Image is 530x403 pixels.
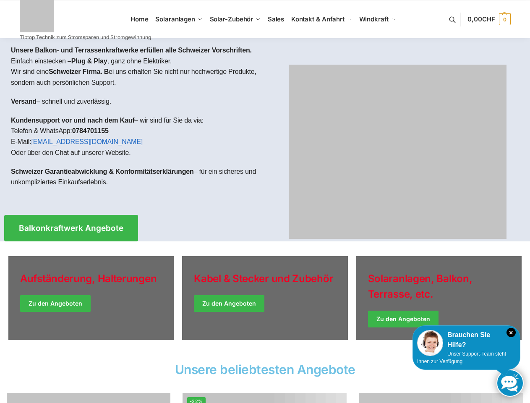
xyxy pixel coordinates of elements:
[71,58,107,65] strong: Plug & Play
[291,15,345,23] span: Kontakt & Anfahrt
[356,256,522,340] a: Winter Jackets
[4,363,526,376] h2: Unsere beliebtesten Angebote
[268,15,285,23] span: Sales
[155,15,195,23] span: Solaranlagen
[4,38,265,202] div: Einfach einstecken – , ganz ohne Elektriker.
[49,68,109,75] strong: Schweizer Firma. B
[467,7,510,32] a: 0,00CHF 0
[417,330,516,350] div: Brauchen Sie Hilfe?
[8,256,174,340] a: Holiday Style
[182,256,347,340] a: Holiday Style
[11,166,258,188] p: – für ein sicheres und unkompliziertes Einkaufserlebnis.
[417,351,506,364] span: Unser Support-Team steht Ihnen zur Verfügung
[467,15,495,23] span: 0,00
[11,168,194,175] strong: Schweizer Garantieabwicklung & Konformitätserklärungen
[72,127,109,134] strong: 0784701155
[19,224,123,232] span: Balkonkraftwerk Angebote
[11,117,134,124] strong: Kundensupport vor und nach dem Kauf
[11,47,252,54] strong: Unsere Balkon- und Terrassenkraftwerke erfüllen alle Schweizer Vorschriften.
[289,65,507,239] img: Home 1
[417,330,443,356] img: Customer service
[287,0,355,38] a: Kontakt & Anfahrt
[482,15,495,23] span: CHF
[4,215,138,241] a: Balkonkraftwerk Angebote
[210,15,253,23] span: Solar-Zubehör
[355,0,399,38] a: Windkraft
[507,328,516,337] i: Schließen
[359,15,389,23] span: Windkraft
[11,66,258,88] p: Wir sind eine ei uns erhalten Sie nicht nur hochwertige Produkte, sondern auch persönlichen Support.
[31,138,143,145] a: [EMAIL_ADDRESS][DOMAIN_NAME]
[499,13,511,25] span: 0
[152,0,206,38] a: Solaranlagen
[11,115,258,158] p: – wir sind für Sie da via: Telefon & WhatsApp: E-Mail: Oder über den Chat auf unserer Website.
[11,96,258,107] p: – schnell und zuverlässig.
[206,0,264,38] a: Solar-Zubehör
[264,0,287,38] a: Sales
[11,98,37,105] strong: Versand
[20,35,151,40] p: Tiptop Technik zum Stromsparen und Stromgewinnung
